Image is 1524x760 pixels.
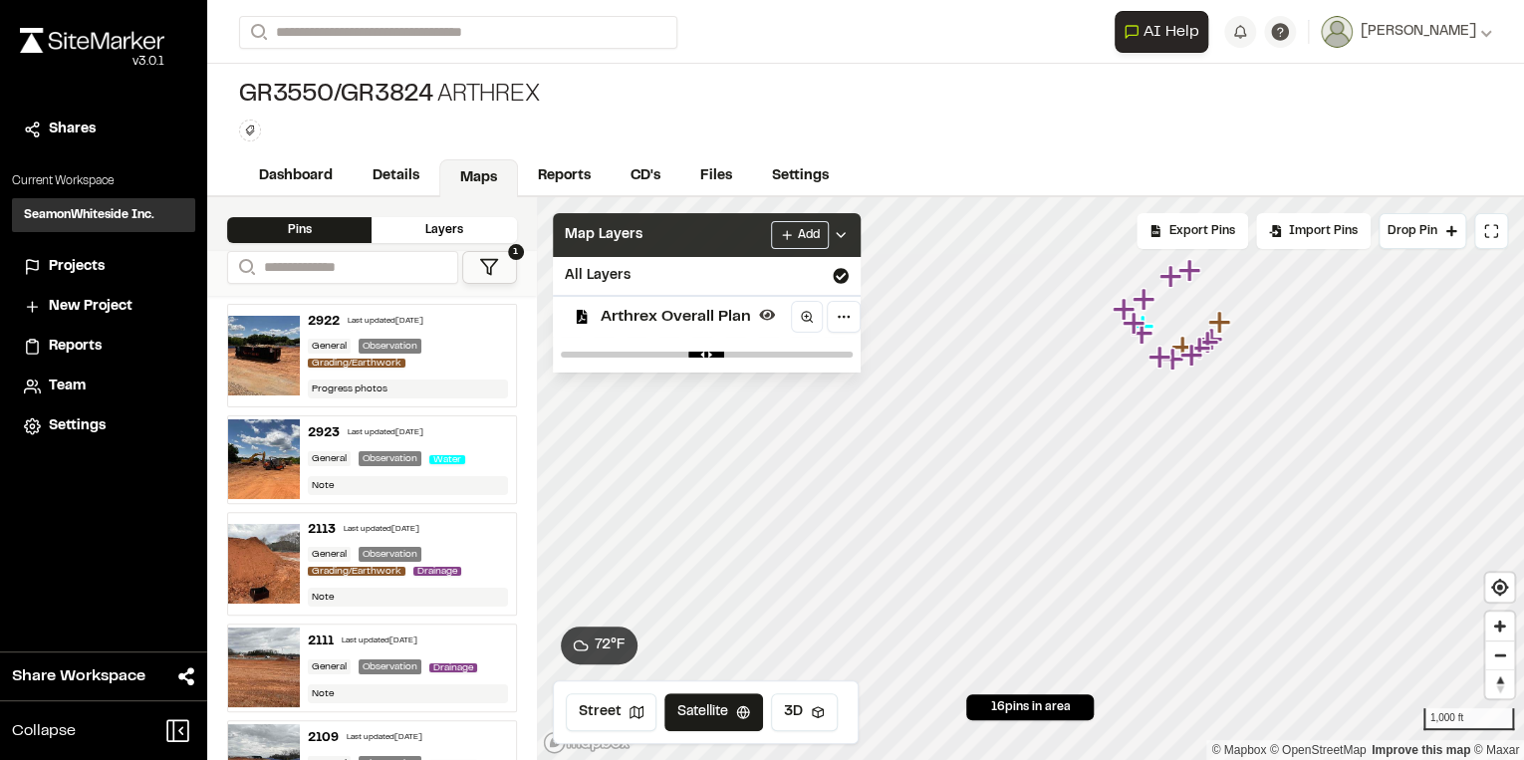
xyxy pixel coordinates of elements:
span: Settings [49,415,106,437]
img: file [228,524,300,604]
span: Drainage [429,663,477,672]
div: General [308,339,351,354]
div: All Layers [553,257,861,295]
img: file [228,628,300,707]
button: 72°F [561,627,637,664]
div: Last updated [DATE] [342,635,417,647]
span: Team [49,376,86,397]
div: Map marker [1170,335,1196,361]
div: Last updated [DATE] [348,316,423,328]
button: 1 [462,251,517,284]
p: Current Workspace [12,172,195,190]
span: 1 [508,244,524,260]
span: Projects [49,256,105,278]
div: Note [308,476,507,495]
a: Settings [752,157,849,195]
span: Arthrex Overall Plan [601,305,751,329]
span: Add [798,226,820,244]
span: GR3550/GR3824 [239,80,433,112]
div: Open AI Assistant [1115,11,1216,53]
div: Progress photos [308,380,507,398]
div: Map marker [1195,330,1221,356]
div: Layers [372,217,516,243]
div: Map marker [1122,311,1147,337]
a: CD's [611,157,680,195]
a: Mapbox [1211,743,1266,757]
div: Map marker [1132,287,1157,313]
button: 3D [771,693,838,731]
a: Dashboard [239,157,353,195]
span: Zoom out [1485,641,1514,669]
div: Observation [359,547,421,562]
div: Map marker [1160,347,1186,373]
div: 1,000 ft [1423,708,1514,730]
div: Import Pins into your project [1256,213,1371,249]
button: Search [227,251,263,284]
div: No pins available to export [1137,213,1248,249]
span: 72 ° F [595,634,626,656]
img: file [228,419,300,499]
button: Satellite [664,693,763,731]
span: [PERSON_NAME] [1361,21,1476,43]
div: Last updated [DATE] [347,732,422,744]
div: Pins [227,217,372,243]
button: Find my location [1485,573,1514,602]
span: Share Workspace [12,664,145,688]
a: Team [24,376,183,397]
div: Last updated [DATE] [348,427,423,439]
div: Observation [359,451,421,466]
h3: SeamonWhiteside Inc. [24,206,154,224]
a: Maps [439,159,518,197]
img: file [228,316,300,395]
button: Zoom in [1485,612,1514,640]
div: Observation [359,659,421,674]
div: Note [308,684,507,703]
a: New Project [24,296,183,318]
div: Oh geez...please don't... [20,53,164,71]
div: Map marker [1187,336,1213,362]
a: OpenStreetMap [1270,743,1367,757]
div: Map marker [1179,343,1205,369]
div: Last updated [DATE] [344,524,419,536]
span: Water [429,455,465,464]
span: New Project [49,296,132,318]
img: rebrand.png [20,28,164,53]
span: Reset bearing to north [1485,670,1514,698]
a: Maxar [1473,743,1519,757]
div: General [308,547,351,562]
div: General [308,451,351,466]
a: Details [353,157,439,195]
div: Map marker [1177,258,1203,284]
button: [PERSON_NAME] [1321,16,1492,48]
div: Map marker [1131,314,1156,340]
div: Map marker [1112,297,1138,323]
div: Arthrex [239,80,539,112]
a: Shares [24,119,183,140]
span: Grading/Earthwork [308,567,405,576]
span: Drop Pin [1388,222,1437,240]
div: General [308,659,351,674]
span: 16 pins in area [990,698,1070,716]
div: 2109 [308,729,339,747]
div: Observation [359,339,421,354]
button: Edit Tags [239,120,261,141]
button: Search [239,16,275,49]
button: Drop Pin [1379,213,1466,249]
div: 2922 [308,313,340,331]
img: User [1321,16,1353,48]
a: Zoom to layer [791,301,823,333]
a: Reports [24,336,183,358]
span: Reports [49,336,102,358]
div: 2923 [308,424,340,442]
button: Zoom out [1485,640,1514,669]
a: Mapbox logo [543,731,631,754]
a: Map feedback [1372,743,1470,757]
a: Projects [24,256,183,278]
button: Hide layer [755,303,779,327]
span: Grading/Earthwork [308,359,405,368]
div: Map marker [1199,327,1225,353]
span: Collapse [12,719,76,743]
div: 2113 [308,521,336,539]
div: 2111 [308,633,334,650]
